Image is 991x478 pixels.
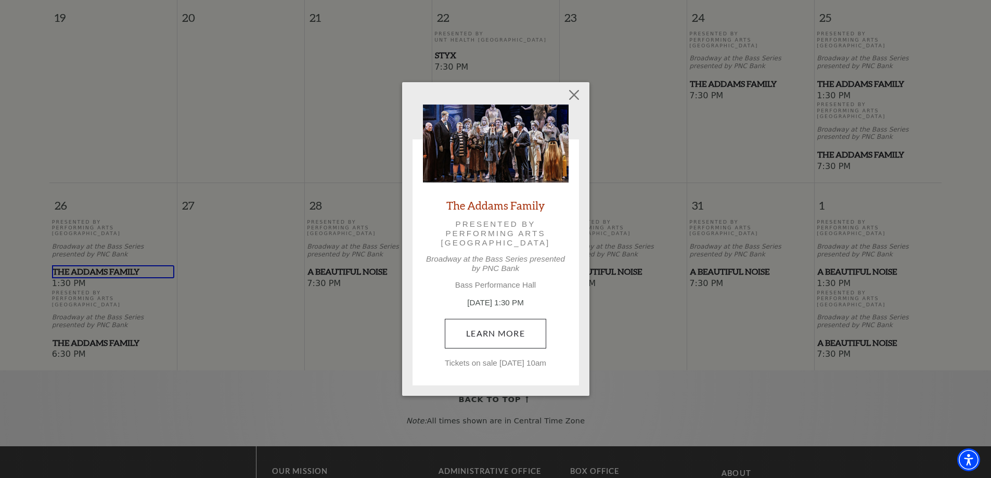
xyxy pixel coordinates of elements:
[957,448,980,471] div: Accessibility Menu
[423,280,569,290] p: Bass Performance Hall
[437,219,554,248] p: Presented by Performing Arts [GEOGRAPHIC_DATA]
[423,358,569,368] p: Tickets on sale [DATE] 10am
[423,297,569,309] p: [DATE] 1:30 PM
[445,319,546,348] a: October 26, 1:30 PM Learn More Tickets on sale Friday, June 27th at 10am
[564,85,584,105] button: Close
[423,254,569,273] p: Broadway at the Bass Series presented by PNC Bank
[423,105,569,183] img: The Addams Family
[446,198,545,212] a: The Addams Family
